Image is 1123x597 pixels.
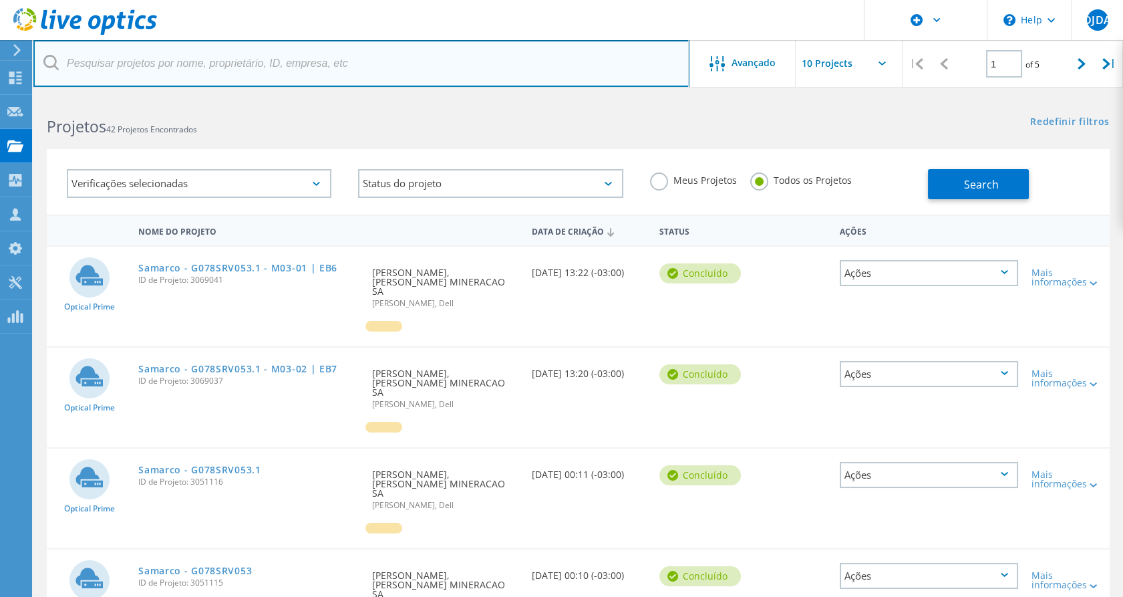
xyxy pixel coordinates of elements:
[47,116,106,137] b: Projetos
[732,58,776,68] span: Avançado
[903,40,930,88] div: |
[525,247,653,291] div: [DATE] 13:22 (-03:00)
[653,218,748,243] div: Status
[525,449,653,493] div: [DATE] 00:11 (-03:00)
[833,218,1024,243] div: Ações
[1030,117,1110,128] a: Redefinir filtros
[750,172,852,185] label: Todos os Projetos
[525,218,653,243] div: Data de Criação
[365,247,525,321] div: [PERSON_NAME], [PERSON_NAME] MINERACAO SA
[138,579,359,587] span: ID de Projeto: 3051115
[1031,268,1103,287] div: Mais informações
[358,169,623,198] div: Status do projeto
[33,40,689,87] input: Pesquisar projetos por nome, proprietário, ID, empresa, etc
[64,303,115,311] span: Optical Prime
[138,478,359,486] span: ID de Projeto: 3051116
[840,361,1017,387] div: Ações
[1031,571,1103,590] div: Mais informações
[13,28,157,37] a: Live Optics Dashboard
[840,462,1017,488] div: Ações
[1084,15,1111,25] span: DJDA
[1031,369,1103,388] div: Mais informações
[964,177,999,192] span: Search
[372,400,518,408] span: [PERSON_NAME], Dell
[138,364,337,374] a: Samarco - G078SRV053.1 - M03-02 | EB7
[64,505,115,513] span: Optical Prime
[659,263,741,283] div: Concluído
[525,550,653,594] div: [DATE] 00:10 (-03:00)
[132,218,365,243] div: Nome do Projeto
[1025,59,1039,70] span: of 5
[659,364,741,384] div: Concluído
[372,501,518,509] span: [PERSON_NAME], Dell
[372,300,518,308] span: [PERSON_NAME], Dell
[138,377,359,385] span: ID de Projeto: 3069037
[365,348,525,422] div: [PERSON_NAME], [PERSON_NAME] MINERACAO SA
[1031,470,1103,489] div: Mais informações
[840,260,1017,286] div: Ações
[840,563,1017,589] div: Ações
[365,449,525,523] div: [PERSON_NAME], [PERSON_NAME] MINERACAO SA
[1096,40,1123,88] div: |
[1003,14,1015,26] svg: \n
[138,263,337,273] a: Samarco - G078SRV053.1 - M03-01 | EB6
[650,172,737,185] label: Meus Projetos
[138,276,359,284] span: ID de Projeto: 3069041
[64,404,115,412] span: Optical Prime
[928,169,1029,199] button: Search
[659,566,741,586] div: Concluído
[106,124,197,135] span: 42 Projetos Encontrados
[67,169,331,198] div: Verificações selecionadas
[525,348,653,392] div: [DATE] 13:20 (-03:00)
[659,465,741,485] div: Concluído
[138,465,261,475] a: Samarco - G078SRV053.1
[138,566,252,576] a: Samarco - G078SRV053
